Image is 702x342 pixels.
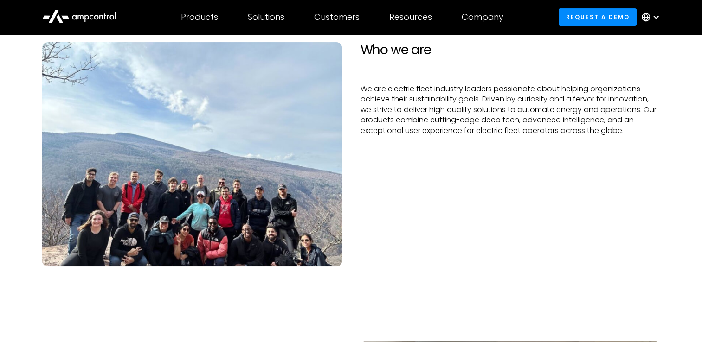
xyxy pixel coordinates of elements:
[181,12,218,22] div: Products
[248,12,284,22] div: Solutions
[462,12,503,22] div: Company
[361,42,660,58] h2: Who we are
[314,12,360,22] div: Customers
[559,8,637,25] a: Request a demo
[389,12,432,22] div: Resources
[361,84,660,136] p: We are electric fleet industry leaders passionate about helping organizations achieve their susta...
